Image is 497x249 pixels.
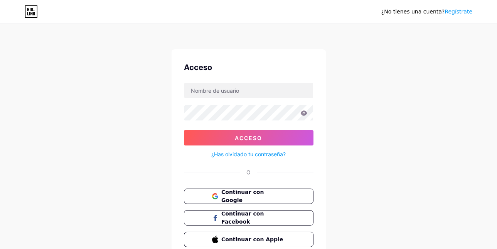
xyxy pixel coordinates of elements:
[235,135,262,141] font: Acceso
[211,151,286,157] font: ¿Has olvidado tu contraseña?
[184,130,313,145] button: Acceso
[445,8,472,15] a: Regístrate
[184,232,313,247] button: Continuar con Apple
[221,211,264,225] font: Continuar con Facebook
[184,189,313,204] button: Continuar con Google
[221,189,264,203] font: Continuar con Google
[184,83,313,98] input: Nombre de usuario
[246,169,251,175] font: O
[221,236,283,242] font: Continuar con Apple
[184,210,313,226] button: Continuar con Facebook
[381,8,445,15] font: ¿No tienes una cuenta?
[184,63,212,72] font: Acceso
[211,150,286,158] a: ¿Has olvidado tu contraseña?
